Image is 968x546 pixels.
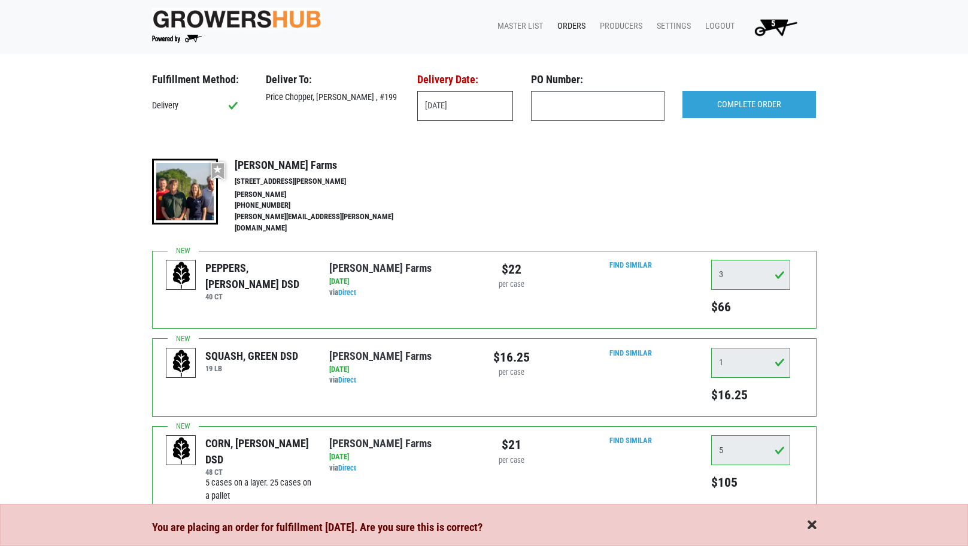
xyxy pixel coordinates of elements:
a: Direct [338,375,356,384]
li: [PERSON_NAME] [235,189,419,201]
div: $22 [493,260,530,279]
a: Find Similar [609,260,652,269]
h5: $16.25 [711,387,790,403]
h3: Fulfillment Method: [152,73,248,86]
h5: $105 [711,475,790,490]
input: Qty [711,260,790,290]
div: [DATE] [329,276,475,287]
a: Direct [338,288,356,297]
div: per case [493,455,530,466]
div: $21 [493,435,530,454]
img: Powered by Big Wheelbarrow [152,35,202,43]
div: You are placing an order for fulfillment [DATE]. Are you sure this is correct? [152,519,817,536]
h6: 19 LB [205,364,298,373]
h5: $66 [711,299,790,315]
input: Qty [711,348,790,378]
h4: [PERSON_NAME] Farms [235,159,419,172]
span: 5 [771,19,775,29]
img: original-fc7597fdc6adbb9d0e2ae620e786d1a2.jpg [152,8,322,30]
input: Qty [711,435,790,465]
img: placeholder-variety-43d6402dacf2d531de610a020419775a.svg [166,348,196,378]
div: $16.25 [493,348,530,367]
div: CORN, [PERSON_NAME] DSD [205,435,311,468]
a: Direct [338,463,356,472]
div: SQUASH, GREEN DSD [205,348,298,364]
li: [PERSON_NAME][EMAIL_ADDRESS][PERSON_NAME][DOMAIN_NAME] [235,211,419,234]
h3: Deliver To: [266,73,399,86]
a: Find Similar [609,348,652,357]
img: Cart [749,15,802,39]
a: Settings [647,15,696,38]
div: via [329,463,475,474]
div: [DATE] [329,364,475,375]
h6: 40 CT [205,292,311,301]
li: [PHONE_NUMBER] [235,200,419,211]
div: via [329,375,475,386]
div: PEPPERS, [PERSON_NAME] DSD [205,260,311,292]
a: Orders [548,15,590,38]
img: thumbnail-8a08f3346781c529aa742b86dead986c.jpg [152,159,218,225]
a: [PERSON_NAME] Farms [329,437,432,450]
span: 5 cases on a layer. 25 cases on a pallet [205,478,311,501]
h3: PO Number: [531,73,664,86]
a: [PERSON_NAME] Farms [329,262,432,274]
a: Logout [696,15,739,38]
input: COMPLETE ORDER [682,91,816,119]
div: [DATE] [329,451,475,463]
a: Master List [488,15,548,38]
a: [PERSON_NAME] Farms [329,350,432,362]
h3: Delivery Date: [417,73,513,86]
h6: 48 CT [205,468,311,477]
div: via [329,287,475,299]
img: placeholder-variety-43d6402dacf2d531de610a020419775a.svg [166,260,196,290]
a: 5 [739,15,807,39]
a: Find Similar [609,436,652,445]
li: [STREET_ADDRESS][PERSON_NAME] [235,176,419,187]
div: Price Chopper, [PERSON_NAME] , #199 [257,91,408,104]
img: placeholder-variety-43d6402dacf2d531de610a020419775a.svg [166,436,196,466]
a: Producers [590,15,647,38]
input: Select Date [417,91,513,121]
div: per case [493,367,530,378]
div: per case [493,279,530,290]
